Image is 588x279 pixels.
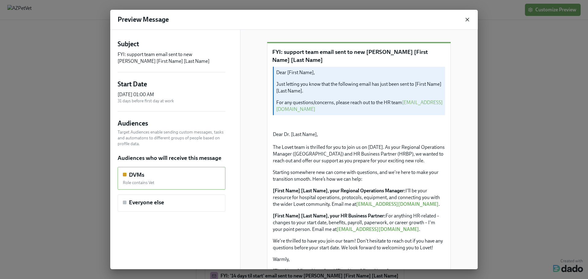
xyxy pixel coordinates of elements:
h4: Audiences [118,119,148,128]
h4: Start Date [118,80,147,89]
h5: DVMs [129,171,144,179]
div: DVMsRole contains Vet [118,167,225,190]
p: [DATE] 01:00 AM [118,91,174,98]
h4: Subject [118,40,139,49]
h4: Preview Message [118,15,169,24]
div: Role contains Vet [123,180,220,186]
div: Dear [First Name], Just letting you know that the following email has just been sent to [First Na... [272,66,446,116]
div: Dear Dr. [Last Name], [272,130,446,138]
div: Everyone else [118,194,225,212]
div: The Lovet team is thrilled for you to join us on [DATE]. As your Regional Operations Manager ([GE... [272,143,446,275]
p: FYI: support team email sent to new [PERSON_NAME] [First Name] [Last Name] [118,51,225,65]
p: FYI: support team email sent to new [PERSON_NAME] [First Name] [Last Name] [272,48,446,64]
p: 31 days before first day at work [118,98,174,104]
h5: Everyone else [129,198,164,206]
h5: Audiences who will receive this message [118,154,221,162]
p: Target Audiences enable sending custom messages, tasks and automatons to different groups of peop... [118,129,225,147]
